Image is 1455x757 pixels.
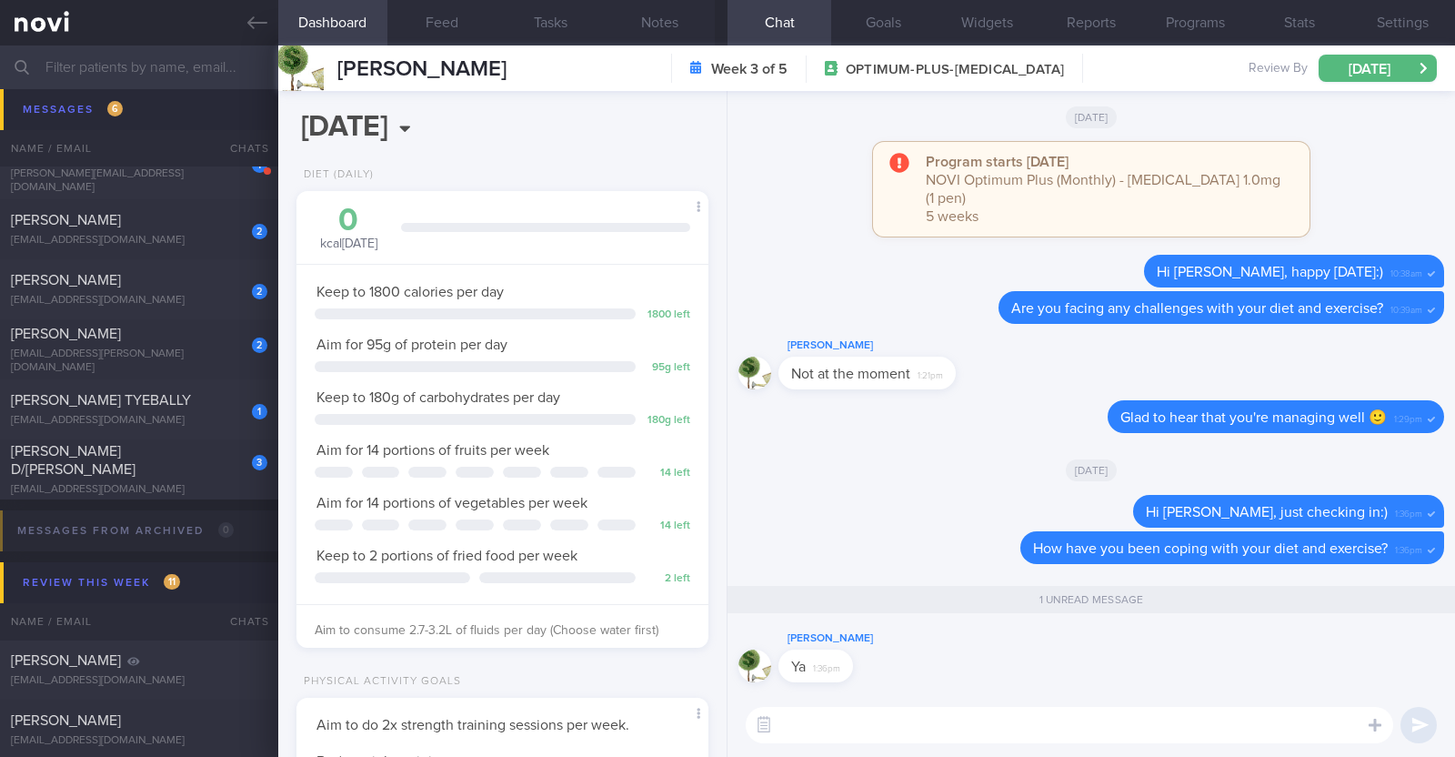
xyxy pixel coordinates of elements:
[711,60,788,78] strong: Week 3 of 5
[11,294,267,308] div: [EMAIL_ADDRESS][DOMAIN_NAME]
[316,338,507,352] span: Aim for 95g of protein per day
[1011,301,1383,316] span: Are you facing any challenges with your diet and exercise?
[1394,409,1422,426] span: 1:29pm
[11,414,267,428] div: [EMAIL_ADDRESS][DOMAIN_NAME]
[1249,61,1308,77] span: Review By
[315,205,383,253] div: kcal [DATE]
[791,660,806,674] span: Ya
[252,404,267,419] div: 1
[11,713,121,728] span: [PERSON_NAME]
[1066,106,1118,128] span: [DATE]
[11,234,267,247] div: [EMAIL_ADDRESS][DOMAIN_NAME]
[645,414,690,428] div: 180 g left
[11,483,267,497] div: [EMAIL_ADDRESS][DOMAIN_NAME]
[645,520,690,533] div: 14 left
[218,522,234,538] span: 0
[791,367,910,381] span: Not at the moment
[13,519,238,543] div: Messages from Archived
[296,168,374,182] div: Diet (Daily)
[926,155,1069,169] strong: Program starts [DATE]
[252,284,267,299] div: 2
[164,574,180,590] span: 11
[846,61,1064,79] span: OPTIMUM-PLUS-[MEDICAL_DATA]
[1395,540,1422,557] span: 1:36pm
[252,157,267,173] div: 1
[645,467,690,480] div: 14 left
[252,338,267,353] div: 2
[252,224,267,239] div: 2
[645,572,690,586] div: 2 left
[316,443,549,458] span: Aim for 14 portions of fruits per week
[11,393,191,408] span: [PERSON_NAME] TYEBALLY
[1157,265,1383,279] span: Hi [PERSON_NAME], happy [DATE]:)
[645,361,690,375] div: 95 g left
[206,603,278,640] div: Chats
[778,628,908,650] div: [PERSON_NAME]
[18,570,185,595] div: Review this week
[315,624,658,637] span: Aim to consume 2.7-3.2L of fluids per day (Choose water first)
[316,285,504,299] span: Keep to 1800 calories per day
[316,549,577,563] span: Keep to 2 portions of fried food per week
[11,734,267,748] div: [EMAIL_ADDRESS][DOMAIN_NAME]
[296,675,461,689] div: Physical Activity Goals
[337,58,507,80] span: [PERSON_NAME]
[918,365,943,382] span: 1:21pm
[316,496,587,510] span: Aim for 14 portions of vegetables per week
[316,718,629,732] span: Aim to do 2x strength training sessions per week.
[926,209,978,224] span: 5 weeks
[315,205,383,237] div: 0
[11,327,121,341] span: [PERSON_NAME]
[1066,459,1118,481] span: [DATE]
[1146,505,1388,520] span: Hi [PERSON_NAME], just checking in:)
[11,213,121,227] span: [PERSON_NAME]
[1390,299,1422,317] span: 10:39am
[316,390,560,405] span: Keep to 180g of carbohydrates per day
[645,308,690,322] div: 1800 left
[11,674,267,688] div: [EMAIL_ADDRESS][DOMAIN_NAME]
[1033,541,1388,556] span: How have you been coping with your diet and exercise?
[11,273,121,288] span: [PERSON_NAME]
[11,348,267,375] div: [EMAIL_ADDRESS][PERSON_NAME][DOMAIN_NAME]
[11,444,135,477] span: [PERSON_NAME] D/[PERSON_NAME]
[11,146,121,161] span: [PERSON_NAME]
[813,658,840,675] span: 1:36pm
[252,455,267,470] div: 3
[11,653,121,668] span: [PERSON_NAME]
[1390,263,1422,280] span: 10:38am
[778,335,1010,357] div: [PERSON_NAME]
[926,173,1280,206] span: NOVI Optimum Plus (Monthly) - [MEDICAL_DATA] 1.0mg (1 pen)
[1120,410,1387,425] span: Glad to hear that you're managing well 🙂
[1319,55,1437,82] button: [DATE]
[1395,503,1422,520] span: 1:36pm
[11,167,267,195] div: [PERSON_NAME][EMAIL_ADDRESS][DOMAIN_NAME]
